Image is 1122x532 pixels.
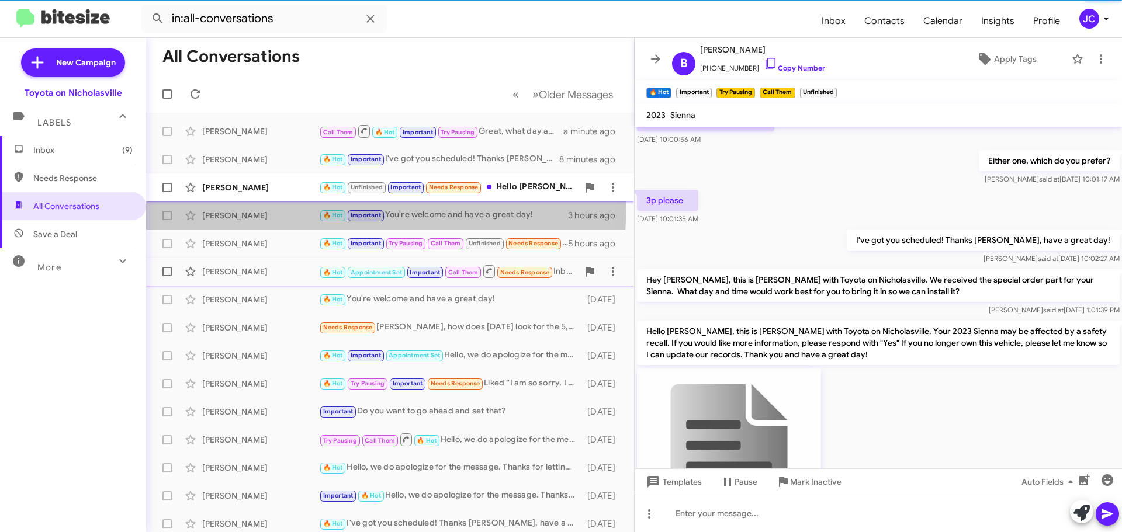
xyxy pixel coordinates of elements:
div: [DATE] [581,406,625,418]
div: Hello [PERSON_NAME]. This is [PERSON_NAME]. My 2024 has a maintenance required soon notice and I ... [319,180,578,194]
small: Important [676,88,711,98]
span: Important [351,211,381,219]
div: [DATE] [581,294,625,305]
button: Previous [505,82,526,106]
span: 🔥 Hot [323,295,343,303]
input: Search [141,5,387,33]
button: Auto Fields [1012,471,1087,492]
div: [DATE] [581,434,625,446]
div: [PERSON_NAME] [202,154,319,165]
span: Important [403,128,433,136]
div: [DATE] [581,378,625,390]
span: Call Them [365,437,395,444]
span: 🔥 Hot [323,352,343,359]
div: I've got you scheduled! Thanks [PERSON_NAME], have a great day! [319,517,581,530]
small: Unfinished [800,88,837,98]
button: Apply Tags [946,48,1066,69]
div: [DATE] [581,518,625,530]
a: Insights [972,4,1024,38]
div: [PERSON_NAME] [202,210,319,221]
span: More [37,262,61,273]
div: Great, what day and time works best for you? [319,124,563,138]
div: [PERSON_NAME] [202,518,319,530]
div: [PERSON_NAME], how does [DATE] look for the 5,000 mile maintenance service on my 2023 [GEOGRAPHIC... [319,321,581,334]
span: [PERSON_NAME] [700,43,825,57]
div: 3 hours ago [568,210,625,221]
div: Hello, we do apologize for the message. Thanks for letting us know, we will update our records! H... [319,349,581,362]
span: 🔥 Hot [323,520,343,527]
a: New Campaign [21,48,125,77]
span: Unfinished [351,183,383,191]
div: Hello, we do apologize for the message. Thanks for letting us know, we will update our records! H... [319,432,581,447]
div: [PERSON_NAME] [202,462,319,474]
span: Save a Deal [33,228,77,240]
a: Copy Number [764,64,825,72]
div: Hello, we do apologize for the message. Thanks for letting us know, we will update our records! H... [319,461,581,474]
span: All Conversations [33,200,99,212]
div: [PERSON_NAME] [202,350,319,361]
span: Needs Response [33,172,133,184]
span: Call Them [431,239,461,247]
span: 🔥 Hot [323,464,343,471]
span: Needs Response [323,324,373,331]
p: Hey [PERSON_NAME], this is [PERSON_NAME] with Toyota on Nicholasville. We received the special or... [637,269,1120,302]
span: Important [351,239,381,247]
span: » [532,87,539,102]
span: [PERSON_NAME] [DATE] 10:01:17 AM [985,175,1120,183]
span: Unfinished [469,239,501,247]
span: [DATE] 10:00:56 AM [637,135,701,144]
span: Needs Response [508,239,558,247]
span: said at [1039,175,1059,183]
span: Call Them [323,128,354,136]
div: [PERSON_NAME] [202,490,319,502]
span: [DATE] 10:01:35 AM [637,214,698,223]
small: 🔥 Hot [646,88,671,98]
p: 3p please [637,190,698,211]
span: 🔥 Hot [323,183,343,191]
span: Pause [735,471,757,492]
span: Try Pausing [389,239,423,247]
span: 🔥 Hot [323,211,343,219]
span: Important [393,380,423,387]
div: [PERSON_NAME] [202,294,319,305]
span: Apply Tags [994,48,1037,69]
span: 🔥 Hot [323,269,343,276]
span: Templates [644,471,702,492]
div: [PERSON_NAME] [202,434,319,446]
div: Hey [PERSON_NAME], do you guys have time [DATE] to do the oil work on my sienna? [319,237,568,250]
div: a minute ago [563,126,625,137]
span: said at [1038,254,1058,263]
span: 🔥 Hot [323,380,343,387]
div: 8 minutes ago [559,154,625,165]
span: Needs Response [431,380,480,387]
button: JC [1069,9,1109,29]
span: Important [323,408,354,415]
div: Do you want to go ahead and set that? [319,405,581,418]
button: Mark Inactive [767,471,851,492]
span: Try Pausing [441,128,475,136]
div: Liked “I am so sorry, I didn't not realize you were on my list. I will update our records!” [319,377,581,390]
a: Inbox [812,4,855,38]
span: Labels [37,117,71,128]
div: Inbound Call [319,264,578,279]
span: 2023 [646,110,666,120]
span: Older Messages [539,88,613,101]
span: Calendar [914,4,972,38]
span: 🔥 Hot [323,239,343,247]
small: Try Pausing [716,88,755,98]
p: I've got you scheduled! Thanks [PERSON_NAME], have a great day! [847,230,1120,251]
div: Toyota on Nicholasville [25,87,122,99]
div: [PERSON_NAME] [202,322,319,333]
button: Next [525,82,620,106]
div: Hello, we do apologize for the message. Thanks for letting us know, we will update our records! H... [319,489,581,502]
a: Profile [1024,4,1069,38]
div: [PERSON_NAME] [202,182,319,193]
div: [PERSON_NAME] [202,266,319,277]
span: Call Them [448,269,479,276]
span: Needs Response [429,183,479,191]
span: 🔥 Hot [375,128,395,136]
span: Inbox [33,144,133,156]
div: [PERSON_NAME] [202,406,319,418]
